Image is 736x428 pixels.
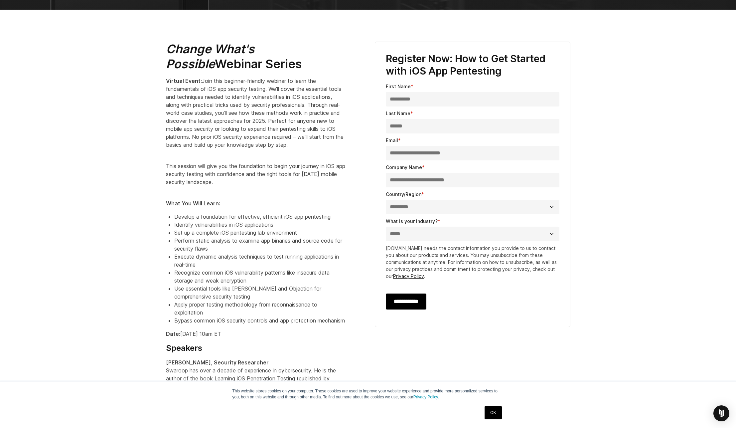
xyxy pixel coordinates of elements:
span: Email [386,137,398,143]
a: Privacy Policy [393,273,424,279]
li: Use essential tools like [PERSON_NAME] and Objection for comprehensive security testing [174,285,346,301]
li: Execute dynamic analysis techniques to test running applications in real-time [174,253,346,269]
li: Develop a foundation for effective, efficient iOS app pentesting [174,213,346,221]
li: Apply proper testing methodology from reconnaissance to exploitation [174,301,346,317]
strong: [PERSON_NAME], Security Researcher [166,359,269,366]
strong: Virtual Event: [166,78,202,84]
p: Swaroop has over a decade of experience in cybersecurity. He is the author of the book Learning i... [166,358,346,422]
strong: What You Will Learn: [166,200,220,207]
p: [DOMAIN_NAME] needs the contact information you provide to us to contact you about our products a... [386,245,559,280]
span: Company Name [386,164,422,170]
li: Perform static analysis to examine app binaries and source code for security flaws [174,237,346,253]
span: What is your industry? [386,218,438,224]
li: Set up a complete iOS pentesting lab environment [174,229,346,237]
li: Bypass common iOS security controls and app protection mechanism [174,317,346,324]
div: Open Intercom Messenger [713,405,729,421]
a: OK [485,406,502,419]
li: Recognize common iOS vulnerability patterns like insecure data storage and weak encryption [174,269,346,285]
span: This session will give you the foundation to begin your journey in iOS app security testing with ... [166,163,345,185]
span: Join this beginner-friendly webinar to learn the fundamentals of iOS app security testing. We'll ... [166,78,344,148]
em: Change What's Possible [166,42,254,71]
span: First Name [386,84,411,89]
li: Identify vulnerabilities in iOS applications [174,221,346,229]
span: Last Name [386,110,410,116]
h4: Speakers [166,343,346,353]
h3: Register Now: How to Get Started with iOS App Pentesting [386,53,559,78]
a: Privacy Policy. [413,395,439,399]
p: This website stores cookies on your computer. These cookies are used to improve your website expe... [232,388,504,400]
p: [DATE] 10am ET [166,330,346,338]
span: Country/Region [386,191,421,197]
strong: Date: [166,330,180,337]
h2: Webinar Series [166,42,346,72]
